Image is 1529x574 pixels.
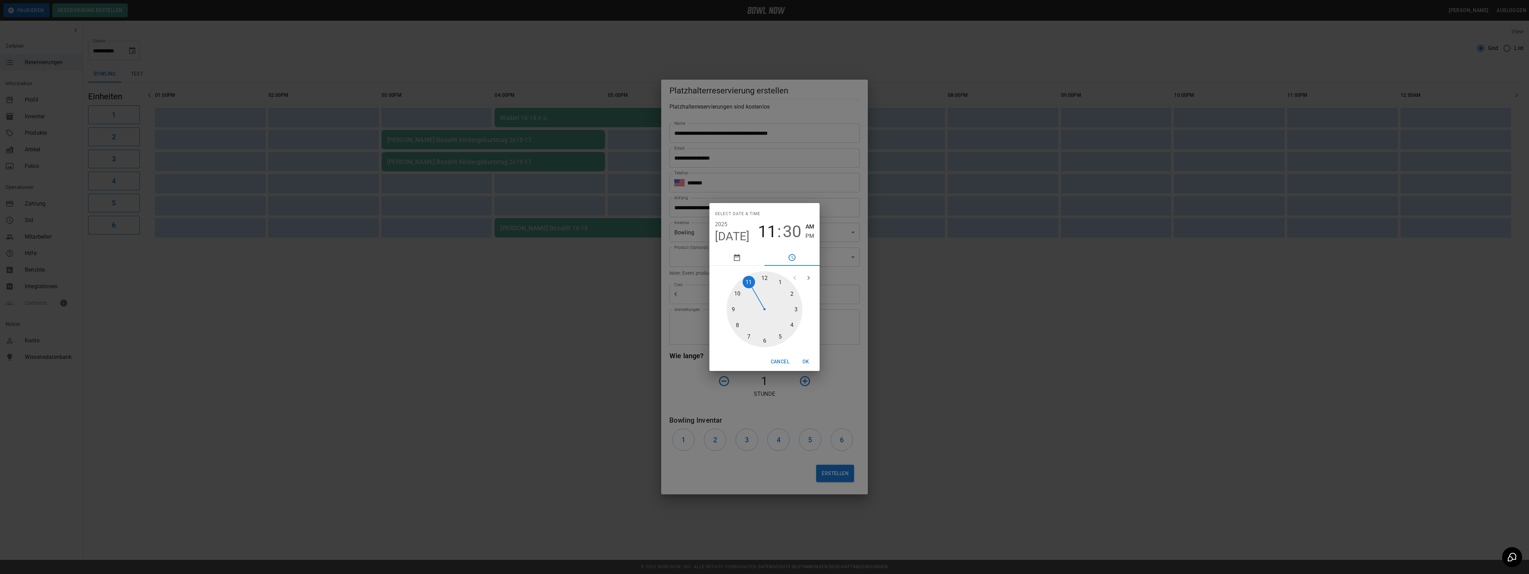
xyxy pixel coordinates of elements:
[715,209,760,220] span: Select date & time
[768,355,792,368] button: Cancel
[802,271,815,285] button: open next view
[777,222,781,241] span: :
[805,231,814,241] button: PM
[795,355,817,368] button: OK
[715,220,728,229] button: 2025
[764,249,820,266] button: pick time
[758,222,777,241] button: 11
[709,249,764,266] button: pick date
[805,222,814,231] button: AM
[783,222,801,241] button: 30
[715,229,750,244] button: [DATE]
